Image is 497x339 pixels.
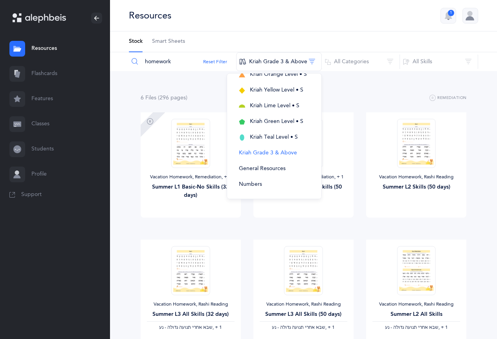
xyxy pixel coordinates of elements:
span: Support [21,191,42,199]
div: Summer L1 Basic-No Skills (32 days) [147,183,235,200]
img: Summer_L1ERashiFluency-no_skills_32_days_thumbnail_1716333017.png [171,119,210,168]
span: Kriah Green Level • S [250,118,303,125]
span: s [183,95,186,101]
img: Summer_Lime_S_En_thumbnail_1716333615.png [397,246,436,295]
span: Kriah Lime Level • S [250,103,299,109]
span: Kriah Yellow Level • S [250,87,303,93]
div: ‪, + 1‬ [372,324,460,331]
div: Vacation Homework, Rashi Reading [260,301,347,308]
img: Summer_L3ERashiLetterFluency_50_days_thumbnail_1716330622.png [284,246,323,295]
button: All Categories [321,52,400,71]
span: ‫שבא אחרי תנועה גדולה - נע‬ [159,324,213,330]
button: Kriah Orange Level • S [233,67,315,82]
div: Vacation Homework, Rashi Reading [147,301,235,308]
span: Kriah Orange Level • S [250,71,307,77]
span: Kriah Grade 3 & Above [239,150,297,156]
div: Vacation Homework, Rashi Reading [372,174,460,180]
div: Resources [129,9,171,22]
img: Summer_L3ERashiLetterFluency_32_days_thumbnail_1717382284.png [171,246,210,295]
button: Reset Filter [203,58,227,65]
div: Summer L2 All Skills [372,310,460,319]
div: ‪, + 1‬ [147,324,235,331]
button: General Resources [233,161,315,177]
button: Kriah Teal Level • S [233,130,315,145]
img: Summer_L2ERashiLetterFluencyNoTenuahGedolah_50_days_thumbnail_1716326203.png [397,119,436,168]
button: Kriah Yellow Level • S [233,82,315,98]
button: Kriah Green Level • S [233,114,315,130]
span: s [154,95,156,101]
span: General Resources [239,165,286,172]
span: ‫שבא אחרי תנועה גדולה - נע‬ [385,324,438,330]
button: Numbers [233,177,315,192]
button: Kriah Lime Level • S [233,98,315,114]
div: Summer L3 All Skills (32 days) [147,310,235,319]
span: (296 page ) [158,95,187,101]
span: Kriah Teal Level • S [250,134,298,140]
div: Vacation Homework, Remediation‪, + 1‬ [147,174,235,180]
div: Summer L2 Skills (50 days) [372,183,460,191]
div: 1 [448,10,454,16]
button: 1 [440,8,456,24]
span: Smart Sheets [152,38,185,46]
button: Kriah Grade 3 & Above [236,52,322,71]
button: Kriah Grade 3 & Above [233,145,315,161]
span: ‫שבא אחרי תנועה גדולה - נע‬ [272,324,325,330]
span: 6 File [141,95,156,101]
span: Numbers [239,181,262,187]
button: Remediation [429,93,467,103]
button: All Skills [400,52,478,71]
div: ‪, + 1‬ [260,324,347,331]
div: Summer L3 All Skills (50 days) [260,310,347,319]
div: Vacation Homework, Rashi Reading [372,301,460,308]
input: Search Resources [128,52,237,71]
